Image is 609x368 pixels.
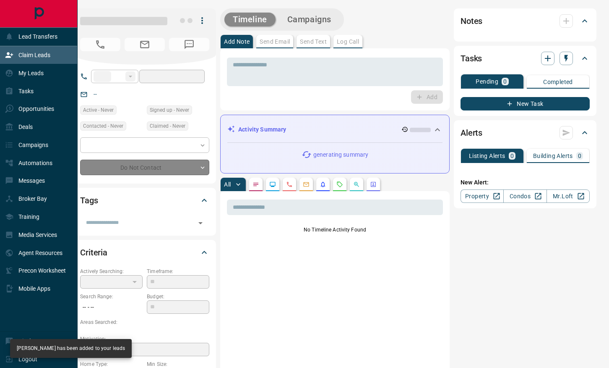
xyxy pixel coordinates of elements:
p: All [224,181,231,187]
p: Timeframe: [147,268,209,275]
p: Home Type: [80,360,143,368]
svg: Requests [336,181,343,188]
p: 0 [510,153,514,159]
p: Areas Searched: [80,318,209,326]
div: Alerts [461,123,590,143]
span: No Number [80,38,120,51]
button: Timeline [224,13,276,26]
span: Active - Never [83,106,114,114]
button: Campaigns [279,13,340,26]
button: Open [195,217,206,229]
a: Condos [503,189,547,203]
svg: Lead Browsing Activity [269,181,276,188]
div: Criteria [80,242,209,263]
p: Budget: [147,293,209,300]
svg: Emails [303,181,310,188]
p: generating summary [313,150,368,159]
div: Notes [461,11,590,31]
a: -- [94,91,97,97]
div: Activity Summary [227,122,442,137]
p: Motivation: [80,335,209,343]
svg: Opportunities [353,181,360,188]
a: Property [461,189,504,203]
div: Do Not Contact [80,160,209,175]
button: New Task [461,97,590,110]
a: Mr.Loft [547,189,590,203]
p: No Timeline Activity Found [227,226,443,234]
div: [PERSON_NAME] has been added to your leads [17,342,125,355]
p: Building Alerts [533,153,573,159]
svg: Notes [252,181,259,188]
h2: Alerts [461,126,482,139]
div: Tasks [461,48,590,68]
p: Listing Alerts [469,153,505,159]
p: Search Range: [80,293,143,300]
svg: Listing Alerts [320,181,326,188]
h2: Tasks [461,52,482,65]
svg: Calls [286,181,293,188]
span: Contacted - Never [83,122,123,130]
svg: Agent Actions [370,181,377,188]
span: Claimed - Never [150,122,185,130]
p: 0 [578,153,581,159]
div: Tags [80,190,209,210]
p: Add Note [224,39,250,45]
p: Activity Summary [238,125,286,134]
span: No Email [125,38,165,51]
h2: Tags [80,194,98,207]
p: 0 [503,79,507,84]
p: -- - -- [80,300,143,314]
h2: Notes [461,14,482,28]
p: Min Size: [147,360,209,368]
span: No Number [169,38,209,51]
span: Signed up - Never [150,106,189,114]
p: Actively Searching: [80,268,143,275]
p: Completed [543,79,573,85]
h2: Criteria [80,246,107,259]
p: Pending [476,79,498,84]
p: New Alert: [461,178,590,187]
